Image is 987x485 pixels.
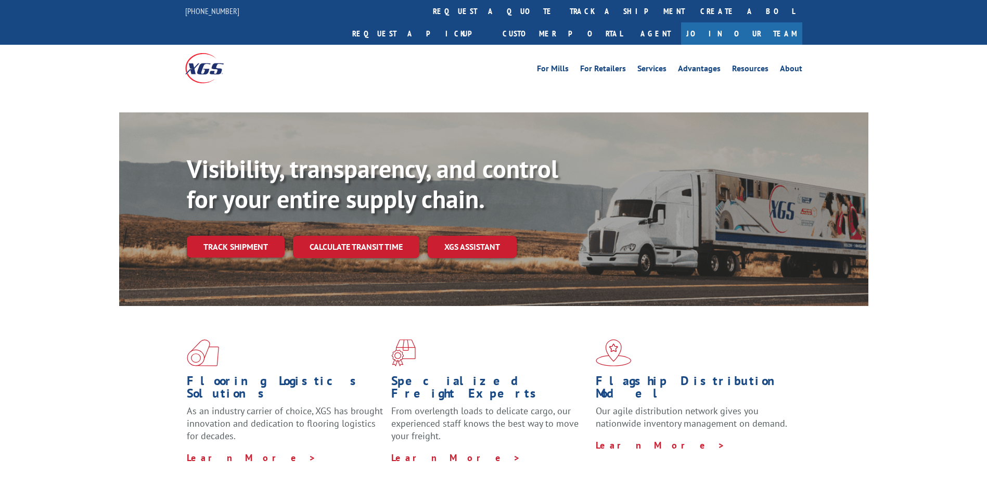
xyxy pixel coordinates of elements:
[187,452,316,464] a: Learn More >
[187,236,285,258] a: Track shipment
[344,22,495,45] a: Request a pickup
[780,65,802,76] a: About
[187,339,219,366] img: xgs-icon-total-supply-chain-intelligence-red
[732,65,768,76] a: Resources
[596,439,725,451] a: Learn More >
[391,375,588,405] h1: Specialized Freight Experts
[187,152,558,215] b: Visibility, transparency, and control for your entire supply chain.
[681,22,802,45] a: Join Our Team
[596,375,792,405] h1: Flagship Distribution Model
[630,22,681,45] a: Agent
[391,452,521,464] a: Learn More >
[495,22,630,45] a: Customer Portal
[187,405,383,442] span: As an industry carrier of choice, XGS has brought innovation and dedication to flooring logistics...
[293,236,419,258] a: Calculate transit time
[391,405,588,451] p: From overlength loads to delicate cargo, our experienced staff knows the best way to move your fr...
[185,6,239,16] a: [PHONE_NUMBER]
[580,65,626,76] a: For Retailers
[187,375,383,405] h1: Flooring Logistics Solutions
[391,339,416,366] img: xgs-icon-focused-on-flooring-red
[678,65,721,76] a: Advantages
[537,65,569,76] a: For Mills
[428,236,517,258] a: XGS ASSISTANT
[596,339,632,366] img: xgs-icon-flagship-distribution-model-red
[637,65,666,76] a: Services
[596,405,787,429] span: Our agile distribution network gives you nationwide inventory management on demand.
